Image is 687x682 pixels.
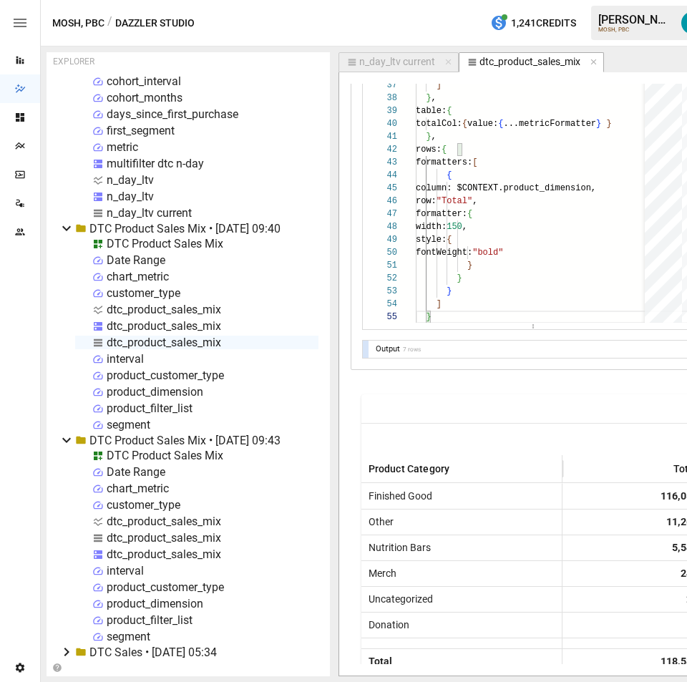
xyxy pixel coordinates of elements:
span: Donation [363,619,409,630]
div: chart_metric [107,270,169,283]
span: , [472,196,477,206]
div: first_segment [107,124,175,137]
div: dtc_product_sales_mix [107,336,221,349]
span: Finished Good [363,490,432,502]
div: DTC Product Sales Mix [107,237,223,250]
span: Total [363,656,392,667]
div: 41 [371,130,397,143]
span: { [498,119,503,129]
span: 150 [447,222,462,232]
span: Product Category [369,462,450,476]
div: 39 [371,104,397,117]
div: DTC Sales • [DATE] 05:34 [89,646,217,659]
span: fontWeight: [416,248,472,258]
span: } [426,93,431,103]
div: 38 [371,92,397,104]
div: product_dimension [107,597,203,610]
div: 51 [371,259,397,272]
div: dtc_product_sales_mix [479,56,580,69]
span: table: [416,106,447,116]
div: 54 [371,298,397,311]
div: dtc_product_sales_mix [107,547,221,561]
div: 52 [371,272,397,285]
div: days_since_first_purchase [107,107,238,121]
div: DTC Product Sales Mix • [DATE] 09:40 [89,222,281,235]
span: } [467,260,472,271]
div: 48 [371,220,397,233]
div: metric [107,140,138,154]
div: dtc_product_sales_mix [107,319,221,333]
div: segment [107,418,150,432]
span: } [596,119,601,129]
span: } [426,312,431,322]
span: Uncategorized [363,593,433,605]
span: { [447,170,452,180]
span: , [432,93,437,103]
button: 1,241Credits [484,10,582,36]
div: cohort_months [107,91,182,104]
div: dtc_product_sales_mix [107,531,221,545]
div: interval [107,352,144,366]
div: Date Range [107,465,165,479]
span: Other [363,516,394,527]
span: { [447,235,452,245]
div: product_customer_type [107,580,224,594]
span: column: $CONTEXT.product_dimension, [416,183,596,193]
button: MOSH, PBC [52,14,104,32]
div: product_customer_type [107,369,224,382]
div: dtc_product_sales_mix [107,303,221,316]
span: [ [472,157,477,167]
span: rows: [416,145,442,155]
div: multifilter dtc n-day [107,157,204,170]
div: 49 [371,233,397,246]
span: formatters: [416,157,472,167]
div: MOSH, PBC [598,26,673,33]
div: 44 [371,169,397,182]
div: product_filter_list [107,401,193,415]
div: customer_type [107,286,180,300]
div: Date Range [107,253,165,267]
span: { [467,209,472,219]
div: 50 [371,246,397,259]
div: product_dimension [107,385,203,399]
div: n_day_ltv [107,190,154,203]
span: Nutrition Bars [363,542,431,553]
span: "Total" [437,196,472,206]
span: , [462,222,467,232]
div: 53 [371,285,397,298]
button: Collapse Folders [49,663,64,673]
div: 55 [371,311,397,323]
span: "bold" [472,248,503,258]
div: 47 [371,208,397,220]
div: 42 [371,143,397,156]
div: interval [107,564,144,578]
button: Sort [451,459,471,479]
span: ] [437,299,442,309]
div: [PERSON_NAME] [598,13,673,26]
div: product_filter_list [107,613,193,627]
div: chart_metric [107,482,169,495]
span: totalCol: [416,119,462,129]
span: 1,241 Credits [511,14,576,32]
div: 7 rows [403,346,421,353]
span: } [606,119,611,129]
span: { [442,145,447,155]
span: style: [416,235,447,245]
div: Output [373,344,403,354]
span: row: [416,196,437,206]
div: / [107,14,112,32]
span: } [426,132,431,142]
div: DTC Product Sales Mix [107,449,223,462]
span: } [457,273,462,283]
div: customer_type [107,498,180,512]
span: value: [467,119,498,129]
span: { [447,106,452,116]
div: 40 [371,117,397,130]
div: DTC Product Sales Mix • [DATE] 09:43 [89,434,281,447]
div: 46 [371,195,397,208]
div: 37 [371,79,397,92]
span: } [447,286,452,296]
span: ...metricFormatter [503,119,596,129]
button: dtc_product_sales_mix [459,52,604,72]
span: width: [416,222,447,232]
